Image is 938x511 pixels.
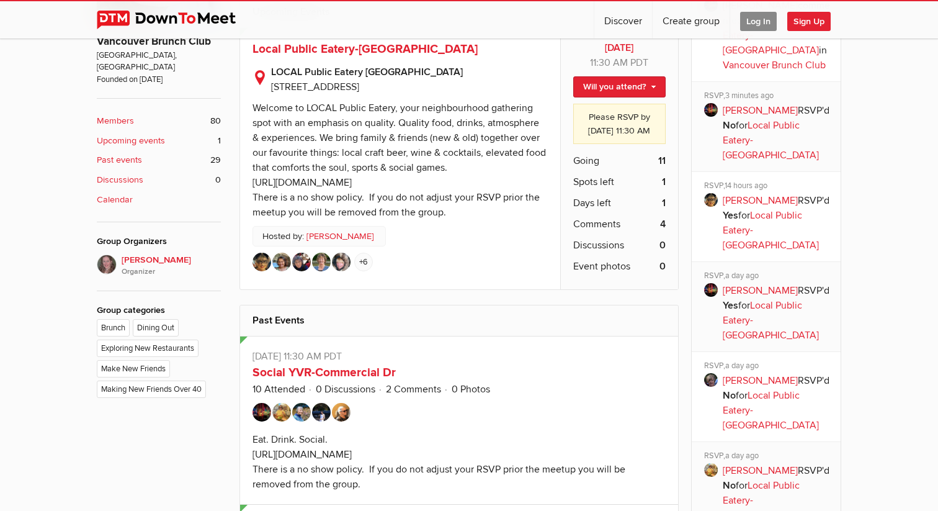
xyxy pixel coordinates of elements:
[594,1,652,38] a: Discover
[97,50,221,74] span: [GEOGRAPHIC_DATA], [GEOGRAPHIC_DATA]
[723,373,833,433] p: RSVP'd for
[252,433,625,491] div: Eat. Drink. Social. [URL][DOMAIN_NAME] There is a no show policy. If you do not adjust your RSVP ...
[590,57,628,69] span: 11:30 AM
[573,104,666,144] div: Please RSVP by [DATE] 11:30 AM
[332,403,351,422] img: Teri Jones
[306,230,374,243] a: [PERSON_NAME]
[272,403,291,422] img: Rena Stewart
[316,383,375,396] a: 0 Discussions
[97,255,221,278] a: [PERSON_NAME]Organizer
[252,349,666,364] p: [DATE] 11:30 AM PDT
[271,81,359,93] span: [STREET_ADDRESS]
[252,365,396,380] a: Social YVR-Commercial Dr
[704,181,833,193] div: RSVP,
[723,14,819,57] a: Local Public Eatery-[GEOGRAPHIC_DATA]
[210,153,221,167] span: 29
[252,403,271,422] img: Christina D
[573,174,614,189] span: Spots left
[573,217,620,232] span: Comments
[725,361,759,371] span: a day ago
[252,383,305,396] a: 10 Attended
[122,253,221,278] span: [PERSON_NAME]
[723,59,826,71] a: Vancouver Brunch Club
[312,403,331,422] img: Neelam Chadha
[787,1,841,38] a: Sign Up
[787,12,831,31] span: Sign Up
[653,1,730,38] a: Create group
[292,403,311,422] img: Klare K
[573,259,630,274] span: Event photos
[723,193,833,253] p: RSVP'd for
[272,253,291,271] img: Annie Goodwyne
[386,383,441,396] a: 2 Comments
[97,134,221,148] a: Upcoming events 1
[630,57,648,69] span: America/Vancouver
[704,451,833,463] div: RSVP,
[573,196,611,210] span: Days left
[573,238,624,253] span: Discussions
[252,42,478,57] a: Local Public Eatery-[GEOGRAPHIC_DATA]
[723,389,736,402] b: No
[660,217,666,232] b: 4
[723,119,736,132] b: No
[97,304,221,317] div: Group categories
[210,114,221,128] span: 80
[725,271,759,281] span: a day ago
[215,173,221,187] span: 0
[730,1,787,38] a: Log In
[252,102,546,219] div: Welcome to LOCAL Public Eatery, your neighbourhood gathering spot with an emphasis on quality. Qu...
[723,299,738,312] b: Yes
[659,259,666,274] b: 0
[97,255,117,274] img: vicki sawyer
[97,114,134,128] b: Members
[292,253,311,271] img: Deni Loubert
[354,253,373,271] a: +6
[723,194,798,207] a: [PERSON_NAME]
[332,253,351,271] img: Gale Lequire
[723,283,833,343] p: RSVP'd for
[658,153,666,168] b: 11
[97,193,221,207] a: Calendar
[252,305,666,335] h2: Past Events
[97,193,133,207] b: Calendar
[97,153,221,167] a: Past events 29
[704,91,833,103] div: RSVP,
[723,299,819,341] a: Local Public Eatery-[GEOGRAPHIC_DATA]
[122,266,221,278] i: Organizer
[271,65,548,79] b: LOCAL Public Eatery [GEOGRAPHIC_DATA]
[723,104,798,117] a: [PERSON_NAME]
[723,374,798,387] a: [PERSON_NAME]
[704,271,833,283] div: RSVP,
[97,153,142,167] b: Past events
[723,209,819,251] a: Local Public Eatery-[GEOGRAPHIC_DATA]
[97,114,221,128] a: Members 80
[452,383,490,396] a: 0 Photos
[97,173,221,187] a: Discussions 0
[704,361,833,373] div: RSVP,
[723,209,738,222] b: Yes
[723,284,798,297] a: [PERSON_NAME]
[252,226,386,247] p: Hosted by:
[573,40,666,55] b: [DATE]
[573,153,599,168] span: Going
[725,91,774,101] span: 3 minutes ago
[723,389,819,432] a: Local Public Eatery-[GEOGRAPHIC_DATA]
[659,238,666,253] b: 0
[723,479,736,492] b: No
[723,464,798,477] a: [PERSON_NAME]
[252,253,271,271] img: Marcia Freeman
[662,196,666,210] b: 1
[97,74,221,86] span: Founded on [DATE]
[725,181,767,191] span: 14 hours ago
[97,173,143,187] b: Discussions
[312,253,331,271] img: Joan Braun
[740,12,777,31] span: Log In
[97,235,221,248] div: Group Organizers
[97,11,255,29] img: DownToMeet
[573,76,666,97] a: Will you attend?
[725,451,759,461] span: a day ago
[723,119,819,161] a: Local Public Eatery-[GEOGRAPHIC_DATA]
[218,134,221,148] span: 1
[97,134,165,148] b: Upcoming events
